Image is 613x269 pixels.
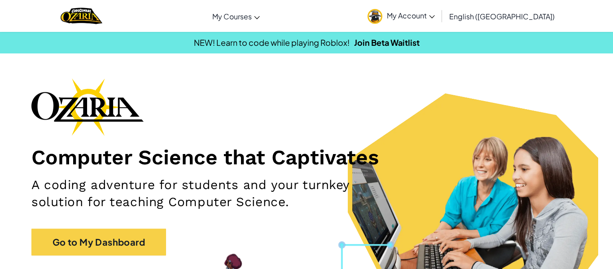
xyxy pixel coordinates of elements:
a: English ([GEOGRAPHIC_DATA]) [445,4,559,28]
span: NEW! Learn to code while playing Roblox! [194,37,350,48]
h1: Computer Science that Captivates [31,145,582,170]
a: My Account [363,2,439,30]
span: My Account [387,11,435,20]
img: avatar [368,9,382,24]
img: Ozaria branding logo [31,78,144,136]
a: My Courses [208,4,264,28]
a: Join Beta Waitlist [354,37,420,48]
img: Home [61,7,102,25]
a: Go to My Dashboard [31,229,166,256]
span: My Courses [212,12,252,21]
a: Ozaria by CodeCombat logo [61,7,102,25]
span: English ([GEOGRAPHIC_DATA]) [449,12,555,21]
h2: A coding adventure for students and your turnkey solution for teaching Computer Science. [31,176,400,211]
